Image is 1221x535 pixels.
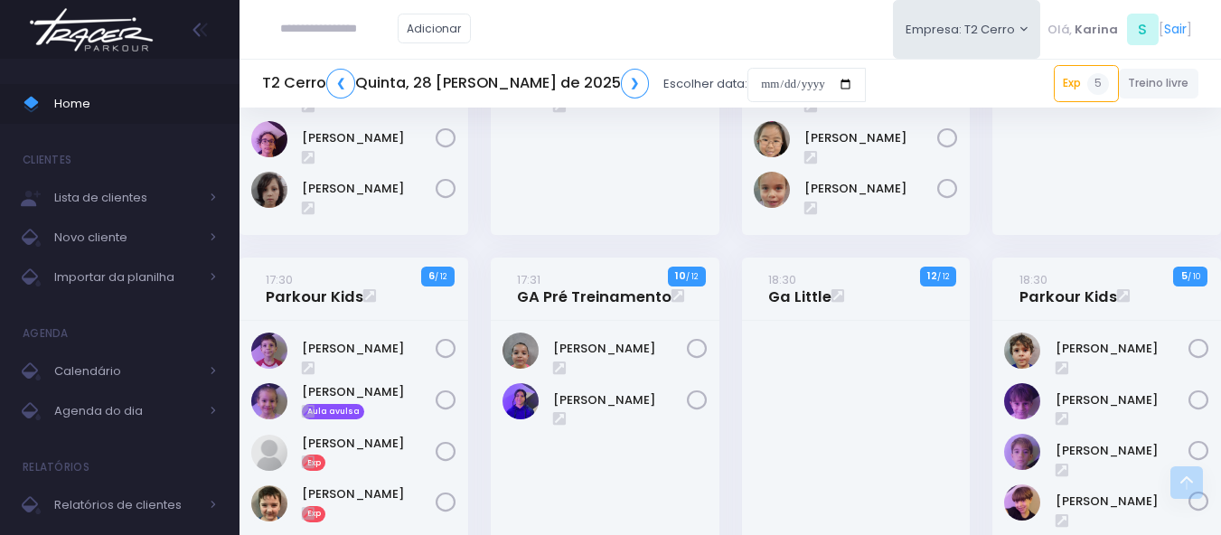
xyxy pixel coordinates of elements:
[251,333,287,369] img: Antonio Abrell Ribeiro
[23,142,71,178] h4: Clientes
[675,268,686,283] strong: 10
[302,435,436,453] a: [PERSON_NAME]
[1056,493,1189,511] a: [PERSON_NAME]
[1056,391,1189,409] a: [PERSON_NAME]
[1087,73,1109,95] span: 5
[502,383,539,419] img: Lali Anita Novaes Ramtohul
[23,315,69,352] h4: Agenda
[1019,270,1117,306] a: 18:30Parkour Kids
[621,69,650,99] a: ❯
[302,383,436,401] a: [PERSON_NAME]
[553,340,687,358] a: [PERSON_NAME]
[1054,65,1119,101] a: Exp5
[302,404,364,420] span: Aula avulsa
[804,180,938,198] a: [PERSON_NAME]
[1004,484,1040,521] img: Luca Spina
[302,485,436,503] a: [PERSON_NAME]
[398,14,472,43] a: Adicionar
[754,172,790,208] img: VALENTINA KLEMIG FIGUEIREDO ALVES
[251,383,287,419] img: Cecilia Machado
[1047,21,1072,39] span: Olá,
[302,340,436,358] a: [PERSON_NAME]
[553,391,687,409] a: [PERSON_NAME]
[768,271,796,288] small: 18:30
[54,360,199,383] span: Calendário
[54,266,199,289] span: Importar da planilha
[517,270,672,306] a: 17:31GA Pré Treinamento
[251,485,287,521] img: Rodrigo Soldi Marques
[266,271,293,288] small: 17:30
[251,435,287,471] img: Pedro Bião
[302,180,436,198] a: [PERSON_NAME]
[1181,268,1188,283] strong: 5
[804,129,938,147] a: [PERSON_NAME]
[262,63,866,105] div: Escolher data:
[686,271,698,282] small: / 12
[326,69,355,99] a: ❮
[266,270,363,306] a: 17:30Parkour Kids
[54,493,199,517] span: Relatórios de clientes
[1056,340,1189,358] a: [PERSON_NAME]
[435,271,446,282] small: / 12
[54,92,217,116] span: Home
[302,129,436,147] a: [PERSON_NAME]
[54,399,199,423] span: Agenda do dia
[23,449,89,485] h4: Relatórios
[927,268,937,283] strong: 12
[54,186,199,210] span: Lista de clientes
[768,270,831,306] a: 18:30Ga Little
[1004,383,1040,419] img: Dimitri Gael Gadotti
[1075,21,1118,39] span: Karina
[262,69,649,99] h5: T2 Cerro Quinta, 28 [PERSON_NAME] de 2025
[1004,434,1040,470] img: Joaquim Pacheco Cabrini
[1004,333,1040,369] img: ARTHUR PARRINI
[428,268,435,283] strong: 6
[1127,14,1159,45] span: S
[937,271,949,282] small: / 12
[1164,20,1187,39] a: Sair
[1188,271,1200,282] small: / 10
[251,121,287,157] img: Miguel Aberle Rodrigues
[54,226,199,249] span: Novo cliente
[251,172,287,208] img: Tiê Hokama Massaro
[1119,69,1199,99] a: Treino livre
[1056,442,1189,460] a: [PERSON_NAME]
[1040,9,1198,50] div: [ ]
[517,271,540,288] small: 17:31
[502,333,539,369] img: Andreza christianini martinez
[1019,271,1047,288] small: 18:30
[754,121,790,157] img: Natália Mie Sunami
